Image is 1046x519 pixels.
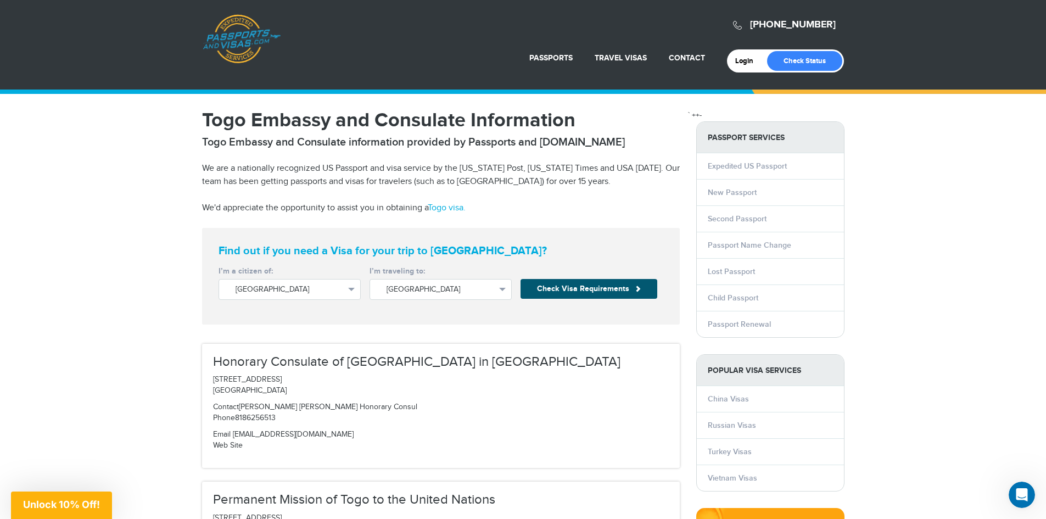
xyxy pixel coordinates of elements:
[529,53,573,63] a: Passports
[387,284,495,295] span: [GEOGRAPHIC_DATA]
[708,214,767,224] a: Second Passport
[1009,482,1035,508] iframe: Intercom live chat
[219,244,663,258] strong: Find out if you need a Visa for your trip to [GEOGRAPHIC_DATA]?
[203,14,281,64] a: Passports & [DOMAIN_NAME]
[697,355,844,386] strong: Popular Visa Services
[708,394,749,404] a: China Visas
[708,161,787,171] a: Expedited US Passport
[708,320,771,329] a: Passport Renewal
[708,293,758,303] a: Child Passport
[669,53,705,63] a: Contact
[213,355,669,369] h3: Honorary Consulate of [GEOGRAPHIC_DATA] in [GEOGRAPHIC_DATA]
[202,202,680,215] p: We'd appreciate the opportunity to assist you in obtaining a
[213,375,669,397] p: [STREET_ADDRESS] [GEOGRAPHIC_DATA]
[767,51,842,71] a: Check Status
[750,19,836,31] a: [PHONE_NUMBER]
[708,188,757,197] a: New Passport
[697,122,844,153] strong: PASSPORT SERVICES
[213,414,235,422] span: Phone
[708,241,791,250] a: Passport Name Change
[213,493,669,507] h3: Permanent Mission of Togo to the United Nations
[708,447,752,456] a: Turkey Visas
[708,473,757,483] a: Vietnam Visas
[708,421,756,430] a: Russian Visas
[213,402,669,424] p: [PERSON_NAME] [PERSON_NAME] Honorary Consul 8186256513
[521,279,657,299] button: Check Visa Requirements
[233,430,354,439] a: [EMAIL_ADDRESS][DOMAIN_NAME]
[202,136,680,149] h2: Togo Embassy and Consulate information provided by Passports and [DOMAIN_NAME]
[23,499,100,510] span: Unlock 10% Off!
[708,267,755,276] a: Lost Passport
[735,57,761,65] a: Login
[202,162,680,188] p: We are a nationally recognized US Passport and visa service by the [US_STATE] Post, [US_STATE] Ti...
[202,110,680,130] h1: Togo Embassy and Consulate Information
[213,430,231,439] span: Email
[213,403,239,411] span: Contact
[219,279,361,300] button: [GEOGRAPHIC_DATA]
[213,441,243,450] a: Web Site
[370,266,512,277] label: I’m traveling to:
[11,492,112,519] div: Unlock 10% Off!
[370,279,512,300] button: [GEOGRAPHIC_DATA]
[595,53,647,63] a: Travel Visas
[236,284,344,295] span: [GEOGRAPHIC_DATA]
[428,203,466,213] a: Togo visa.
[219,266,361,277] label: I’m a citizen of:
